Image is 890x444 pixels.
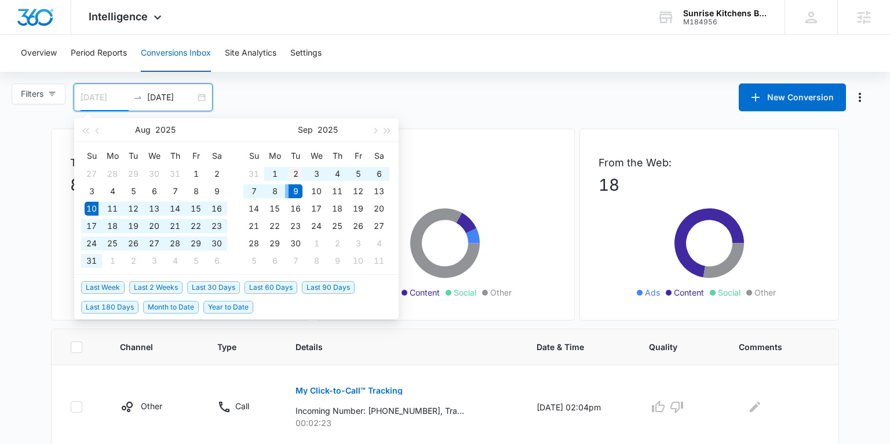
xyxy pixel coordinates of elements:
[147,254,161,268] div: 3
[105,254,119,268] div: 1
[126,254,140,268] div: 2
[165,200,185,217] td: 2025-08-14
[206,165,227,183] td: 2025-08-02
[105,202,119,216] div: 11
[243,147,264,165] th: Su
[105,167,119,181] div: 28
[330,167,344,181] div: 4
[351,167,365,181] div: 5
[306,165,327,183] td: 2025-09-03
[144,217,165,235] td: 2025-08-20
[372,219,386,233] div: 27
[264,235,285,252] td: 2025-09-29
[126,219,140,233] div: 19
[206,200,227,217] td: 2025-08-16
[327,183,348,200] td: 2025-09-11
[243,235,264,252] td: 2025-09-28
[351,219,365,233] div: 26
[120,341,173,353] span: Channel
[144,235,165,252] td: 2025-08-27
[185,235,206,252] td: 2025-08-29
[123,235,144,252] td: 2025-08-26
[309,167,323,181] div: 3
[168,236,182,250] div: 28
[309,202,323,216] div: 17
[372,236,386,250] div: 4
[285,165,306,183] td: 2025-09-02
[243,200,264,217] td: 2025-09-14
[410,286,440,299] span: Content
[268,184,282,198] div: 8
[247,219,261,233] div: 21
[739,341,803,353] span: Comments
[210,184,224,198] div: 9
[245,281,297,294] span: Last 60 Days
[454,286,476,299] span: Social
[123,252,144,270] td: 2025-09-02
[85,254,99,268] div: 31
[144,165,165,183] td: 2025-07-30
[289,219,302,233] div: 23
[243,217,264,235] td: 2025-09-21
[537,341,605,353] span: Date & Time
[330,254,344,268] div: 9
[105,184,119,198] div: 4
[851,88,869,107] button: Manage Numbers
[372,254,386,268] div: 11
[206,147,227,165] th: Sa
[330,236,344,250] div: 2
[123,165,144,183] td: 2025-07-29
[185,165,206,183] td: 2025-08-01
[206,252,227,270] td: 2025-09-06
[81,165,102,183] td: 2025-07-27
[165,183,185,200] td: 2025-08-07
[247,254,261,268] div: 5
[210,202,224,216] div: 16
[185,147,206,165] th: Fr
[210,254,224,268] div: 6
[189,202,203,216] div: 15
[147,91,195,104] input: End date
[147,184,161,198] div: 6
[147,219,161,233] div: 20
[206,235,227,252] td: 2025-08-30
[126,167,140,181] div: 29
[674,286,704,299] span: Content
[189,219,203,233] div: 22
[85,184,99,198] div: 3
[268,202,282,216] div: 15
[302,281,355,294] span: Last 90 Days
[217,341,251,353] span: Type
[189,236,203,250] div: 29
[306,217,327,235] td: 2025-09-24
[243,252,264,270] td: 2025-10-05
[369,235,389,252] td: 2025-10-04
[247,236,261,250] div: 28
[296,417,508,429] p: 00:02:23
[165,252,185,270] td: 2025-09-04
[123,183,144,200] td: 2025-08-05
[129,281,183,294] span: Last 2 Weeks
[165,165,185,183] td: 2025-07-31
[168,254,182,268] div: 4
[144,183,165,200] td: 2025-08-06
[168,167,182,181] div: 31
[85,167,99,181] div: 27
[739,83,846,111] button: New Conversion
[369,217,389,235] td: 2025-09-27
[147,236,161,250] div: 27
[141,35,211,72] button: Conversions Inbox
[264,200,285,217] td: 2025-09-15
[309,236,323,250] div: 1
[351,202,365,216] div: 19
[372,184,386,198] div: 13
[285,252,306,270] td: 2025-10-07
[268,219,282,233] div: 22
[247,167,261,181] div: 31
[285,147,306,165] th: Tu
[351,254,365,268] div: 10
[81,183,102,200] td: 2025-08-03
[298,118,313,141] button: Sep
[289,254,302,268] div: 7
[210,236,224,250] div: 30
